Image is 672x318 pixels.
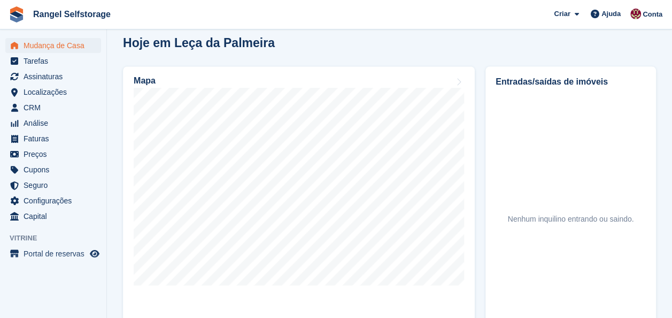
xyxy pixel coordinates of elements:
[5,38,101,53] a: menu
[5,178,101,193] a: menu
[24,178,88,193] span: Seguro
[5,147,101,162] a: menu
[10,233,106,244] span: Vitrine
[24,54,88,69] span: Tarefas
[24,116,88,131] span: Análise
[5,69,101,84] a: menu
[5,162,101,177] a: menu
[496,75,646,88] h2: Entradas/saídas de imóveis
[5,193,101,208] a: menu
[88,247,101,260] a: Loja de pré-visualização
[24,131,88,146] span: Faturas
[24,193,88,208] span: Configurações
[5,85,101,100] a: menu
[24,100,88,115] span: CRM
[5,209,101,224] a: menu
[5,131,101,146] a: menu
[29,5,115,23] a: Rangel Selfstorage
[643,9,662,20] span: Conta
[508,214,634,225] div: Nenhum inquilino entrando ou saindo.
[5,116,101,131] a: menu
[554,9,570,19] span: Criar
[24,38,88,53] span: Mudança de Casa
[601,9,621,19] span: Ajuda
[24,147,88,162] span: Preços
[5,246,101,261] a: menu
[24,85,88,100] span: Localizações
[24,162,88,177] span: Cupons
[5,100,101,115] a: menu
[9,6,25,22] img: stora-icon-8386f47178a22dfd0bd8f6a31ec36ba5ce8667c1dd55bd0f319d3a0aa187defe.svg
[5,54,101,69] a: menu
[123,36,275,50] h2: Hoje em Leça da Palmeira
[630,9,641,19] img: Diana Moreira
[24,246,88,261] span: Portal de reservas
[134,76,156,86] h2: Mapa
[24,209,88,224] span: Capital
[24,69,88,84] span: Assinaturas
